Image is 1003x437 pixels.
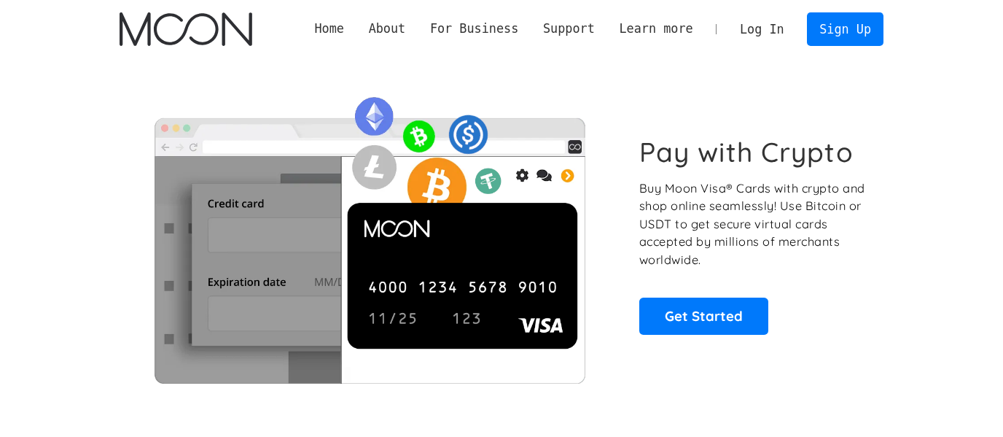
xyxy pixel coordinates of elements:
[120,87,619,383] img: Moon Cards let you spend your crypto anywhere Visa is accepted.
[303,20,356,38] a: Home
[531,20,606,38] div: Support
[639,298,768,334] a: Get Started
[607,20,706,38] div: Learn more
[639,136,854,169] h1: Pay with Crypto
[120,12,251,46] img: Moon Logo
[807,12,883,45] a: Sign Up
[619,20,692,38] div: Learn more
[639,179,867,269] p: Buy Moon Visa® Cards with crypto and shop online seamlessly! Use Bitcoin or USDT to get secure vi...
[356,20,418,38] div: About
[418,20,531,38] div: For Business
[430,20,518,38] div: For Business
[727,13,796,45] a: Log In
[369,20,406,38] div: About
[543,20,595,38] div: Support
[120,12,251,46] a: home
